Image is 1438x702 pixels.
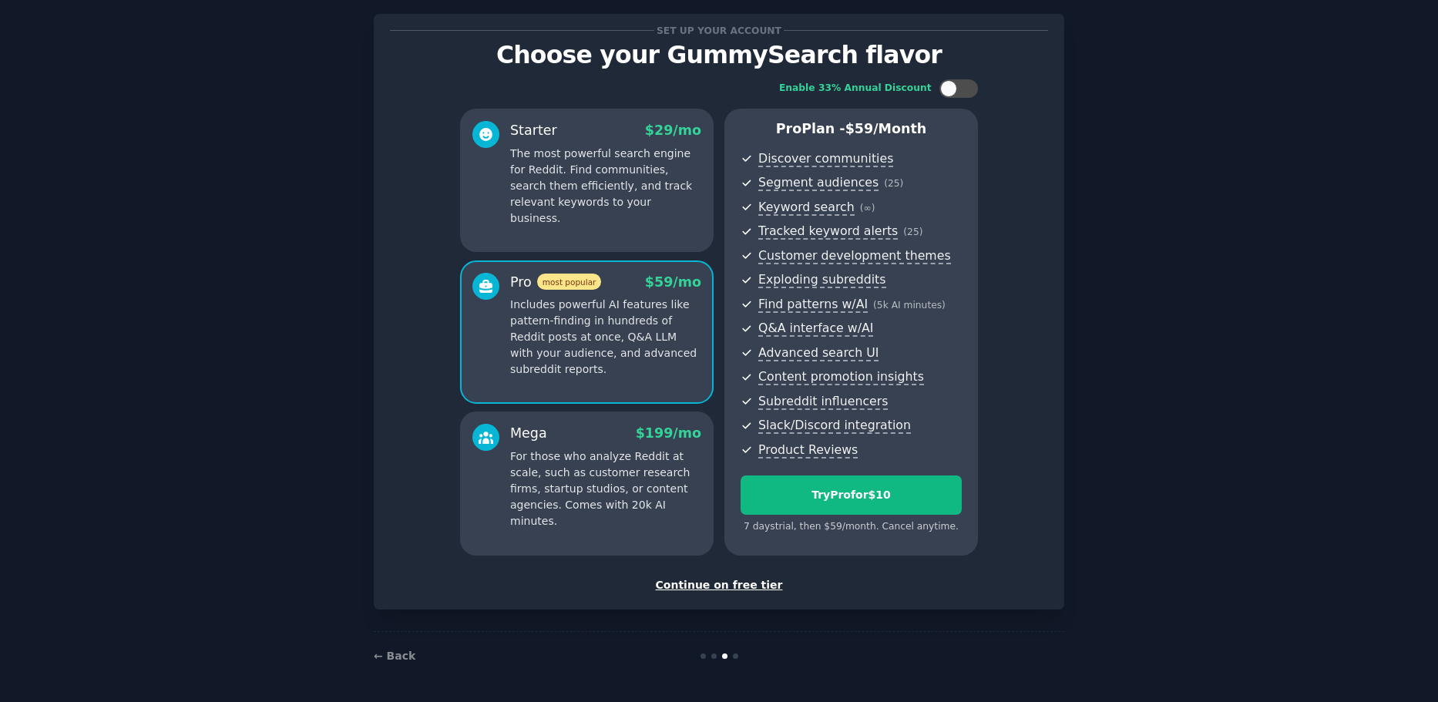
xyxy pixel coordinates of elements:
span: Segment audiences [758,175,879,191]
span: ( 25 ) [884,178,903,189]
span: Find patterns w/AI [758,297,868,313]
span: Discover communities [758,151,893,167]
span: Advanced search UI [758,345,879,361]
p: For those who analyze Reddit at scale, such as customer research firms, startup studios, or conte... [510,448,701,529]
span: Q&A interface w/AI [758,321,873,337]
div: Enable 33% Annual Discount [779,82,932,96]
span: Customer development themes [758,248,951,264]
span: ( ∞ ) [860,203,875,213]
p: Includes powerful AI features like pattern-finding in hundreds of Reddit posts at once, Q&A LLM w... [510,297,701,378]
div: Starter [510,121,557,140]
span: Subreddit influencers [758,394,888,410]
div: Mega [510,424,547,443]
span: Set up your account [654,22,785,39]
span: $ 199 /mo [636,425,701,441]
span: Product Reviews [758,442,858,458]
p: The most powerful search engine for Reddit. Find communities, search them efficiently, and track ... [510,146,701,227]
span: ( 5k AI minutes ) [873,300,946,311]
button: TryProfor$10 [741,475,962,515]
span: Content promotion insights [758,369,924,385]
p: Choose your GummySearch flavor [390,42,1048,69]
div: Pro [510,273,601,292]
div: Continue on free tier [390,577,1048,593]
span: $ 59 /month [845,121,927,136]
span: most popular [537,274,602,290]
div: Try Pro for $10 [741,487,961,503]
span: Slack/Discord integration [758,418,911,434]
a: ← Back [374,650,415,662]
p: Pro Plan - [741,119,962,139]
span: $ 29 /mo [645,123,701,138]
span: Exploding subreddits [758,272,885,288]
div: 7 days trial, then $ 59 /month . Cancel anytime. [741,520,962,534]
span: $ 59 /mo [645,274,701,290]
span: Keyword search [758,200,855,216]
span: ( 25 ) [903,227,922,237]
span: Tracked keyword alerts [758,223,898,240]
